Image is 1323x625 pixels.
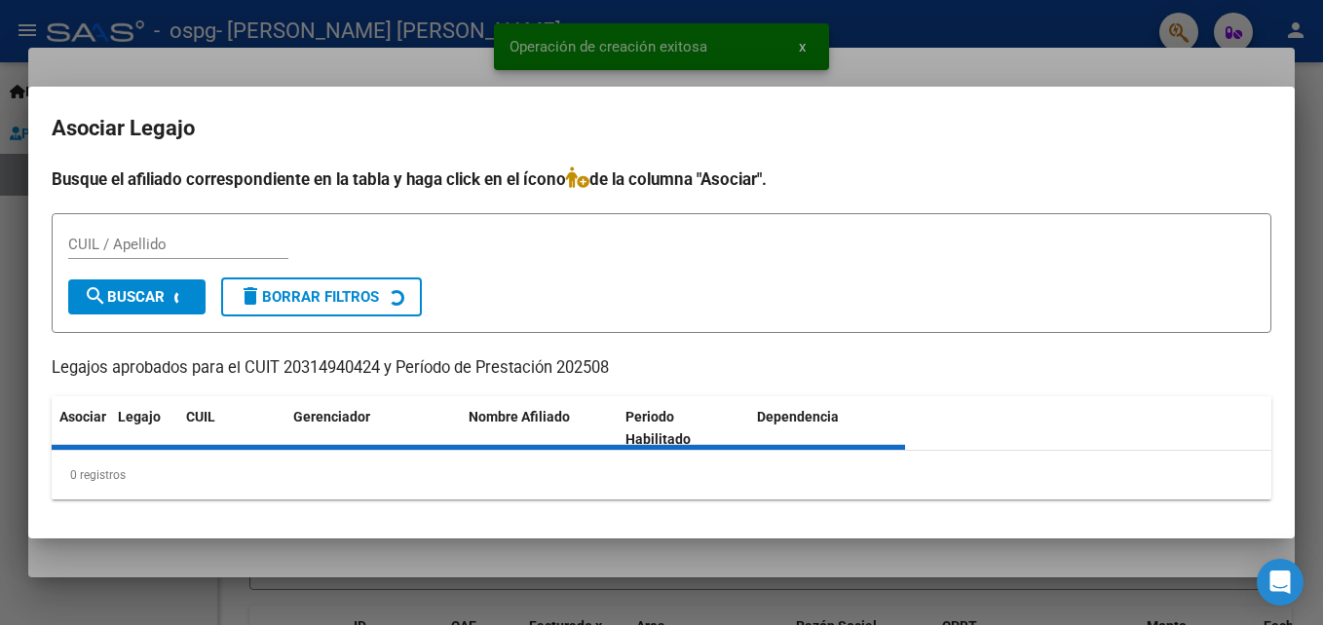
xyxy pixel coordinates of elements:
[110,396,178,460] datatable-header-cell: Legajo
[186,409,215,424] span: CUIL
[461,396,618,460] datatable-header-cell: Nombre Afiliado
[59,409,106,424] span: Asociar
[52,166,1271,192] h4: Busque el afiliado correspondiente en la tabla y haga click en el ícono de la columna "Asociar".
[68,279,206,314] button: Buscar
[52,110,1271,147] h2: Asociar Legajo
[757,409,839,424] span: Dependencia
[221,277,422,316] button: Borrar Filtros
[239,284,262,308] mat-icon: delete
[52,356,1271,381] p: Legajos aprobados para el CUIT 20314940424 y Período de Prestación 202508
[618,396,749,460] datatable-header-cell: Periodo Habilitado
[52,451,1271,499] div: 0 registros
[749,396,906,460] datatable-header-cell: Dependencia
[84,288,165,306] span: Buscar
[293,409,370,424] span: Gerenciador
[178,396,285,460] datatable-header-cell: CUIL
[118,409,161,424] span: Legajo
[52,396,110,460] datatable-header-cell: Asociar
[469,409,570,424] span: Nombre Afiliado
[239,288,379,306] span: Borrar Filtros
[84,284,107,308] mat-icon: search
[625,409,691,447] span: Periodo Habilitado
[285,396,461,460] datatable-header-cell: Gerenciador
[1257,559,1304,606] div: Open Intercom Messenger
